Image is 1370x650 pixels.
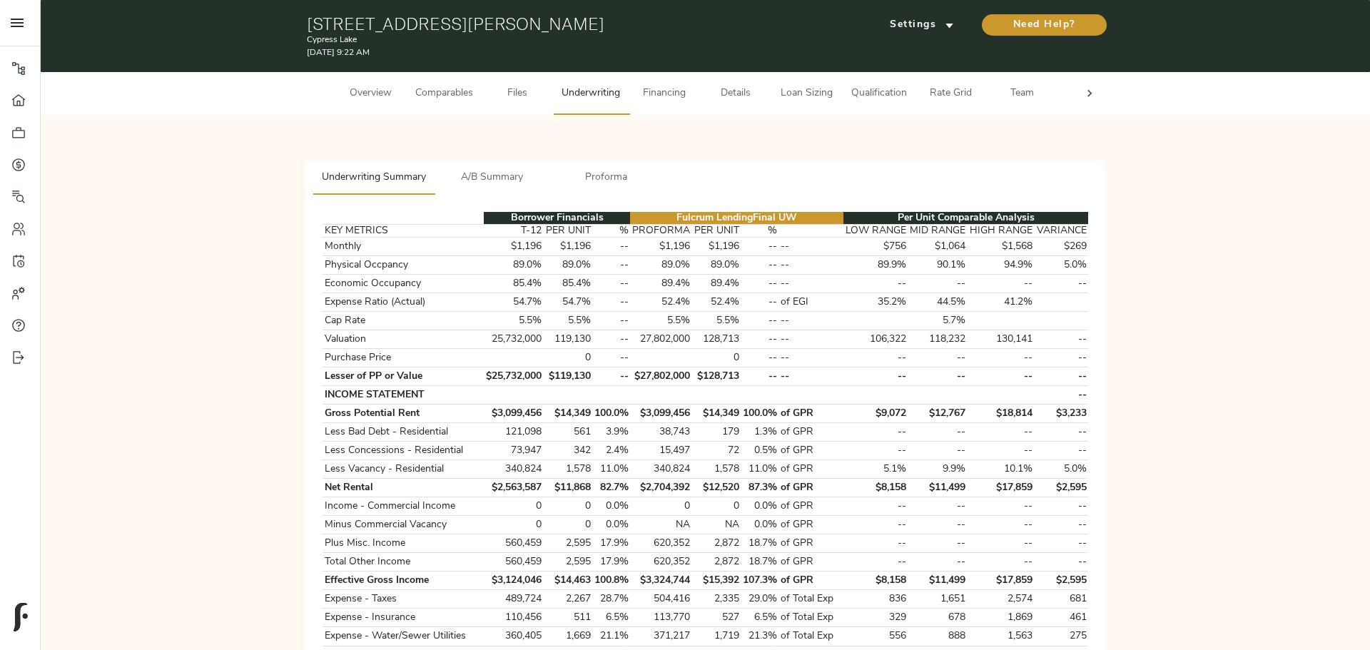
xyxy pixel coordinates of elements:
[908,590,968,609] td: 1,651
[843,238,908,256] td: $756
[443,169,540,187] span: A/B Summary
[779,275,844,293] td: --
[908,479,968,497] td: $11,499
[484,479,543,497] td: $2,563,587
[323,516,484,534] td: Minus Commercial Vacancy
[692,423,741,442] td: 179
[592,367,630,386] td: --
[908,330,968,349] td: 118,232
[484,238,543,256] td: $1,196
[843,293,908,312] td: 35.2%
[692,405,741,423] td: $14,349
[484,516,543,534] td: 0
[908,405,968,423] td: $12,767
[484,442,543,460] td: 73,947
[908,460,968,479] td: 9.9%
[843,330,908,349] td: 106,322
[630,293,691,312] td: 52.4%
[484,225,543,238] th: T-12
[741,553,778,572] td: 18.7%
[968,349,1035,367] td: --
[692,330,741,349] td: 128,713
[322,169,426,187] span: Underwriting Summary
[344,85,398,103] span: Overview
[843,367,908,386] td: --
[1034,627,1088,646] td: 275
[995,85,1050,103] span: Team
[908,256,968,275] td: 90.1%
[1034,405,1088,423] td: $3,233
[1034,479,1088,497] td: $2,595
[968,460,1035,479] td: 10.1%
[779,553,844,572] td: of GPR
[1034,497,1088,516] td: --
[692,479,741,497] td: $12,520
[843,460,908,479] td: 5.1%
[741,590,778,609] td: 29.0%
[323,238,484,256] td: Monthly
[780,85,834,103] span: Loan Sizing
[692,367,741,386] td: $128,713
[592,590,630,609] td: 28.7%
[630,312,691,330] td: 5.5%
[908,225,968,238] th: MID RANGE
[692,256,741,275] td: 89.0%
[592,293,630,312] td: --
[843,275,908,293] td: --
[484,367,543,386] td: $25,732,000
[968,497,1035,516] td: --
[484,312,543,330] td: 5.5%
[323,423,484,442] td: Less Bad Debt - Residential
[484,609,543,627] td: 110,456
[544,572,592,590] td: $14,463
[692,275,741,293] td: 89.4%
[630,442,691,460] td: 15,497
[1067,85,1121,103] span: Admin
[968,225,1035,238] th: HIGH RANGE
[779,256,844,275] td: --
[592,627,630,646] td: 21.1%
[968,627,1035,646] td: 1,563
[968,534,1035,553] td: --
[968,479,1035,497] td: $17,859
[779,534,844,553] td: of GPR
[692,442,741,460] td: 72
[323,225,484,238] th: KEY METRICS
[779,516,844,534] td: of GPR
[630,534,691,553] td: 620,352
[968,516,1035,534] td: --
[544,534,592,553] td: 2,595
[484,572,543,590] td: $3,124,046
[592,572,630,590] td: 100.8%
[741,225,778,238] th: %
[779,367,844,386] td: --
[630,460,691,479] td: 340,824
[968,572,1035,590] td: $17,859
[592,330,630,349] td: --
[484,256,543,275] td: 89.0%
[741,497,778,516] td: 0.0%
[323,553,484,572] td: Total Other Income
[741,367,778,386] td: --
[843,349,908,367] td: --
[1034,534,1088,553] td: --
[323,349,484,367] td: Purchase Price
[741,275,778,293] td: --
[630,553,691,572] td: 620,352
[323,386,484,405] td: INCOME STATEMENT
[323,293,484,312] td: Expense Ratio (Actual)
[843,534,908,553] td: --
[779,627,844,646] td: of Total Exp
[908,349,968,367] td: --
[1034,590,1088,609] td: 681
[741,516,778,534] td: 0.0%
[484,212,630,225] th: Borrower Financials
[843,405,908,423] td: $9,072
[630,497,691,516] td: 0
[592,238,630,256] td: --
[323,367,484,386] td: Lesser of PP or Value
[592,349,630,367] td: --
[592,460,630,479] td: 11.0%
[592,405,630,423] td: 100.0%
[630,238,691,256] td: $1,196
